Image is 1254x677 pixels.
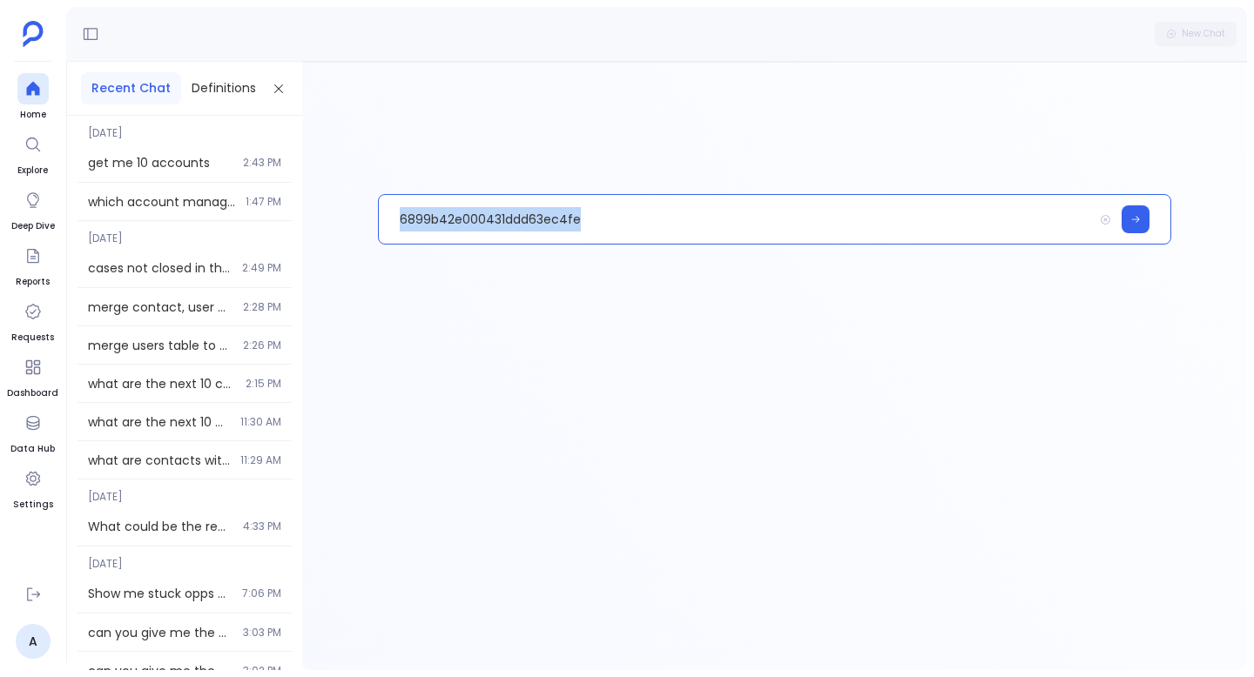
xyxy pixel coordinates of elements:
a: A [16,624,51,659]
span: [DATE] [78,221,292,245]
span: what are contacts with top 10 ARR [88,452,230,469]
span: 4:33 PM [243,519,281,533]
a: Deep Dive [11,184,55,233]
span: Requests [11,331,54,345]
img: petavue logo [23,21,44,47]
span: which account managers converted the most leads this quarter and how does their performance compare [88,193,235,211]
span: [DATE] [78,479,292,504]
span: Reports [16,275,50,289]
span: 1:47 PM [246,195,281,209]
span: [DATE] [78,546,292,571]
span: Deep Dive [11,219,55,233]
span: Data Hub [10,442,55,456]
span: merge contact, user and opportunity table. [88,298,233,316]
span: 11:30 AM [240,415,281,429]
p: 6899b42e000431ddd63ec4fe [379,197,1093,242]
span: Show me stuck opps based industry and segments [88,585,232,602]
span: what are the next 10 contacts to expire [88,375,235,392]
span: cases not closed in the last 2 years. [88,259,232,277]
span: Dashboard [7,386,58,400]
span: 2:26 PM [243,338,281,352]
button: Recent Chat [81,72,181,104]
span: What could be the reasons few accounts do not have contacts attached to it? [88,518,233,535]
span: Home [17,108,49,122]
span: 2:28 PM [243,300,281,314]
a: Dashboard [7,352,58,400]
button: Definitions [181,72,266,104]
a: Data Hub [10,407,55,456]
span: Explore [17,164,49,178]
span: 2:43 PM [243,156,281,170]
span: 3:03 PM [243,626,281,640]
span: 2:49 PM [242,261,281,275]
span: get me 10 accounts [88,154,233,171]
span: 11:29 AM [240,453,281,467]
span: 7:06 PM [242,587,281,600]
span: merge users table to above result. [88,337,233,354]
span: can you give me the minimum and maximum dates for createdDate? I wanna see their range as well i ... [88,624,233,641]
a: Home [17,73,49,122]
a: Settings [13,463,53,512]
span: 2:15 PM [246,377,281,391]
a: Reports [16,240,50,289]
span: what are the next 10 contacts to expire [88,413,230,431]
span: Settings [13,498,53,512]
span: [DATE] [78,116,292,140]
a: Explore [17,129,49,178]
a: Requests [11,296,54,345]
